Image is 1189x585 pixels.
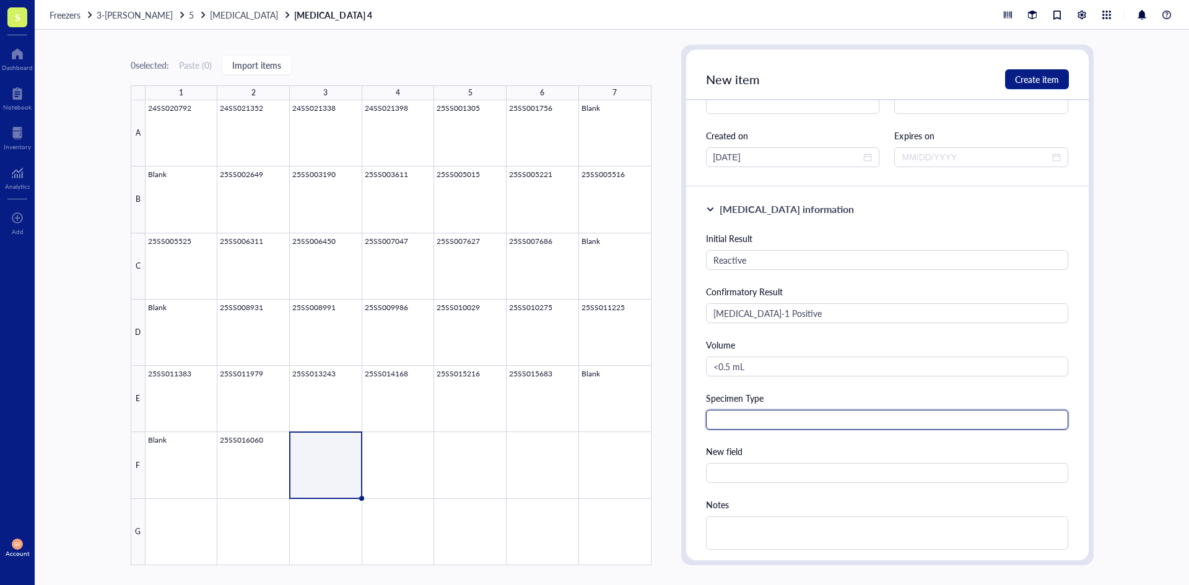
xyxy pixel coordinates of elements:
a: 3-[PERSON_NAME] [97,9,186,20]
a: Notebook [3,84,32,111]
a: Inventory [4,123,31,150]
a: Freezers [50,9,94,20]
div: D [131,300,146,366]
a: Dashboard [2,44,33,71]
div: Confirmatory Result [706,285,1069,298]
div: Created on [706,129,880,142]
a: 5[MEDICAL_DATA] [189,9,292,20]
input: MM/DD/YYYY [902,150,1050,164]
div: Account [6,550,30,557]
div: [MEDICAL_DATA] information [720,202,854,217]
div: 6 [540,85,544,101]
div: C [131,233,146,300]
div: Volume [706,338,1069,352]
div: 4 [396,85,400,101]
span: GU [14,542,20,547]
div: 2 [251,85,256,101]
button: Create item [1005,69,1069,89]
div: Notebook [3,103,32,111]
div: Specimen Type [706,391,1069,405]
span: Create item [1015,74,1059,84]
div: E [131,366,146,432]
div: Expires on [894,129,1068,142]
div: B [131,167,146,233]
span: [MEDICAL_DATA] [210,9,278,21]
div: G [131,499,146,565]
span: Freezers [50,9,81,21]
div: 5 [468,85,473,101]
div: 0 selected: [131,58,169,72]
span: S [15,9,20,25]
button: Import items [222,55,292,75]
div: F [131,432,146,498]
div: 1 [179,85,183,101]
div: Inventory [4,143,31,150]
span: New item [706,71,760,88]
input: MM/DD/YYYY [713,150,861,164]
div: Analytics [5,183,30,190]
div: Dashboard [2,64,33,71]
a: Analytics [5,163,30,190]
a: [MEDICAL_DATA] 4 [294,9,374,20]
div: Notes [706,498,1069,511]
div: Initial Result [706,232,1069,245]
div: 7 [612,85,617,101]
div: 3 [323,85,328,101]
div: A [131,100,146,167]
span: 5 [189,9,194,21]
button: Paste (0) [179,55,212,75]
span: Import items [232,60,281,70]
span: 3-[PERSON_NAME] [97,9,173,21]
div: Add [12,228,24,235]
div: New field [706,444,1069,458]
